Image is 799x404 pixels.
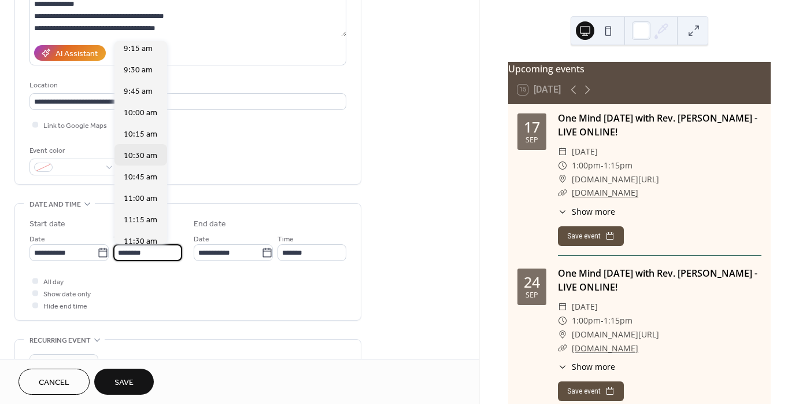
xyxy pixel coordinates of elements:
a: [DOMAIN_NAME] [572,187,638,198]
span: [DOMAIN_NAME][URL] [572,328,659,341]
div: Sep [526,292,538,299]
div: ​ [558,159,567,172]
span: 9:15 am [124,43,153,55]
span: Date and time [29,199,81,211]
button: Save event [558,381,624,401]
span: 1:00pm [572,314,601,328]
span: Do not repeat [34,357,77,370]
div: Start date [29,218,65,230]
div: ​ [558,172,567,186]
span: Date [194,233,209,245]
span: 9:45 am [124,86,153,98]
div: Location [29,79,344,91]
div: Upcoming events [508,62,771,76]
span: Show more [572,361,615,373]
div: ​ [558,300,567,314]
a: One Mind [DATE] with Rev. [PERSON_NAME] - LIVE ONLINE! [558,267,757,293]
span: 1:00pm [572,159,601,172]
span: Save [114,377,134,389]
div: Event color [29,145,116,157]
span: Cancel [39,377,69,389]
button: Save [94,369,154,395]
span: [DATE] [572,300,598,314]
div: ​ [558,186,567,200]
span: 10:00 am [124,107,157,119]
span: - [601,314,604,328]
span: Show more [572,205,615,218]
span: [DATE] [572,145,598,159]
div: ​ [558,328,567,341]
div: ​ [558,314,567,328]
div: AI Assistant [56,48,98,60]
span: Recurring event [29,335,91,347]
span: 11:00 am [124,193,157,205]
button: Cancel [19,369,90,395]
span: All day [43,276,64,288]
button: ​Show more [558,205,615,218]
span: 10:30 am [124,150,157,162]
div: ​ [558,205,567,218]
span: Time [113,233,130,245]
span: 10:15 am [124,128,157,141]
span: 10:45 am [124,171,157,183]
span: 11:30 am [124,236,157,248]
button: ​Show more [558,361,615,373]
button: Save event [558,226,624,246]
div: End date [194,218,226,230]
div: 24 [524,275,540,289]
span: 1:15pm [604,314,632,328]
button: AI Assistant [34,45,106,61]
div: ​ [558,361,567,373]
span: 9:30 am [124,64,153,76]
div: ​ [558,145,567,159]
div: ​ [558,341,567,355]
div: 17 [524,120,540,134]
span: Time [278,233,294,245]
a: One Mind [DATE] with Rev. [PERSON_NAME] - LIVE ONLINE! [558,112,757,138]
span: Date [29,233,45,245]
span: Hide end time [43,300,87,313]
span: Link to Google Maps [43,120,107,132]
span: Show date only [43,288,91,300]
a: [DOMAIN_NAME] [572,343,638,354]
span: [DOMAIN_NAME][URL] [572,172,659,186]
span: 11:15 am [124,214,157,226]
div: Sep [526,137,538,144]
span: - [601,159,604,172]
span: 1:15pm [604,159,632,172]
